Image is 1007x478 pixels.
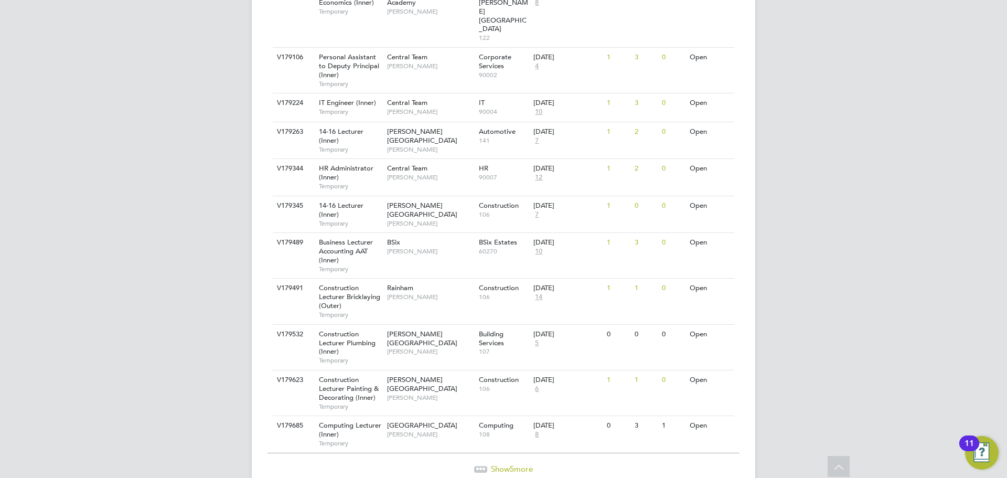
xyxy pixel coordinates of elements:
div: Open [687,370,733,390]
span: Temporary [319,265,382,273]
span: [PERSON_NAME] [387,219,474,228]
span: 10 [533,247,544,256]
span: Central Team [387,98,427,107]
span: [PERSON_NAME] [387,394,474,402]
span: [PERSON_NAME] [387,108,474,116]
span: [PERSON_NAME][GEOGRAPHIC_DATA] [387,127,457,145]
div: [DATE] [533,284,602,293]
span: Construction [479,375,519,384]
div: V179623 [274,370,311,390]
span: Construction Lecturer Plumbing (Inner) [319,330,376,356]
div: [DATE] [533,128,602,136]
span: 122 [479,34,529,42]
div: 0 [604,325,631,344]
div: [DATE] [533,164,602,173]
span: [PERSON_NAME] [387,247,474,256]
div: 0 [659,370,687,390]
span: 106 [479,385,529,393]
div: V179345 [274,196,311,216]
span: 90007 [479,173,529,182]
div: V179263 [274,122,311,142]
div: 1 [604,370,631,390]
span: Computing Lecturer (Inner) [319,421,381,439]
span: [PERSON_NAME] [387,173,474,182]
div: 1 [604,159,631,178]
div: 11 [965,443,974,457]
div: V179344 [274,159,311,178]
span: BSix [387,238,400,247]
span: [GEOGRAPHIC_DATA] [387,421,457,430]
span: 14 [533,293,544,302]
span: 7 [533,136,540,145]
span: 106 [479,293,529,301]
span: [PERSON_NAME] [387,145,474,154]
div: 2 [632,122,659,142]
button: Open Resource Center, 11 new notifications [965,436,999,470]
div: V179491 [274,279,311,298]
div: 1 [604,279,631,298]
span: [PERSON_NAME] [387,62,474,70]
span: 106 [479,210,529,219]
div: [DATE] [533,238,602,247]
span: 4 [533,62,540,71]
span: Temporary [319,311,382,319]
div: 3 [632,233,659,252]
span: 60270 [479,247,529,256]
span: [PERSON_NAME][GEOGRAPHIC_DATA] [387,330,457,347]
div: 0 [659,93,687,113]
div: V179532 [274,325,311,344]
span: 90002 [479,71,529,79]
div: 3 [632,93,659,113]
span: Personal Assistant to Deputy Principal (Inner) [319,52,379,79]
span: [PERSON_NAME] [387,347,474,356]
div: V179224 [274,93,311,113]
span: IT Engineer (Inner) [319,98,376,107]
div: V179685 [274,416,311,435]
span: Temporary [319,108,382,116]
div: 1 [632,279,659,298]
div: [DATE] [533,376,602,385]
div: 3 [632,48,659,67]
span: Construction [479,201,519,210]
div: V179489 [274,233,311,252]
span: Building Services [479,330,504,347]
span: 5 [533,339,540,348]
span: Temporary [319,7,382,16]
span: Temporary [319,439,382,448]
span: Computing [479,421,513,430]
span: HR [479,164,488,173]
div: 1 [604,196,631,216]
span: [PERSON_NAME] [387,7,474,16]
div: Open [687,159,733,178]
div: 1 [604,48,631,67]
span: Temporary [319,356,382,365]
span: Construction [479,283,519,292]
div: V179106 [274,48,311,67]
span: Business Lecturer Accounting AAT (Inner) [319,238,373,264]
span: Rainham [387,283,413,292]
span: HR Administrator (Inner) [319,164,373,182]
div: 0 [659,233,687,252]
div: [DATE] [533,99,602,108]
div: Open [687,196,733,216]
span: Show more [491,464,533,474]
div: 2 [632,159,659,178]
div: 0 [659,122,687,142]
span: Temporary [319,182,382,190]
div: Open [687,122,733,142]
div: [DATE] [533,330,602,339]
span: Automotive [479,127,516,136]
span: Temporary [319,145,382,154]
span: IT [479,98,485,107]
span: BSix Estates [479,238,517,247]
span: 6 [533,385,540,394]
span: 108 [479,430,529,439]
span: [PERSON_NAME][GEOGRAPHIC_DATA] [387,375,457,393]
span: 5 [510,464,514,474]
span: Construction Lecturer Painting & Decorating (Inner) [319,375,379,402]
div: 1 [604,93,631,113]
span: 107 [479,347,529,356]
span: 14-16 Lecturer (Inner) [319,201,363,219]
div: 1 [632,370,659,390]
span: Temporary [319,402,382,411]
